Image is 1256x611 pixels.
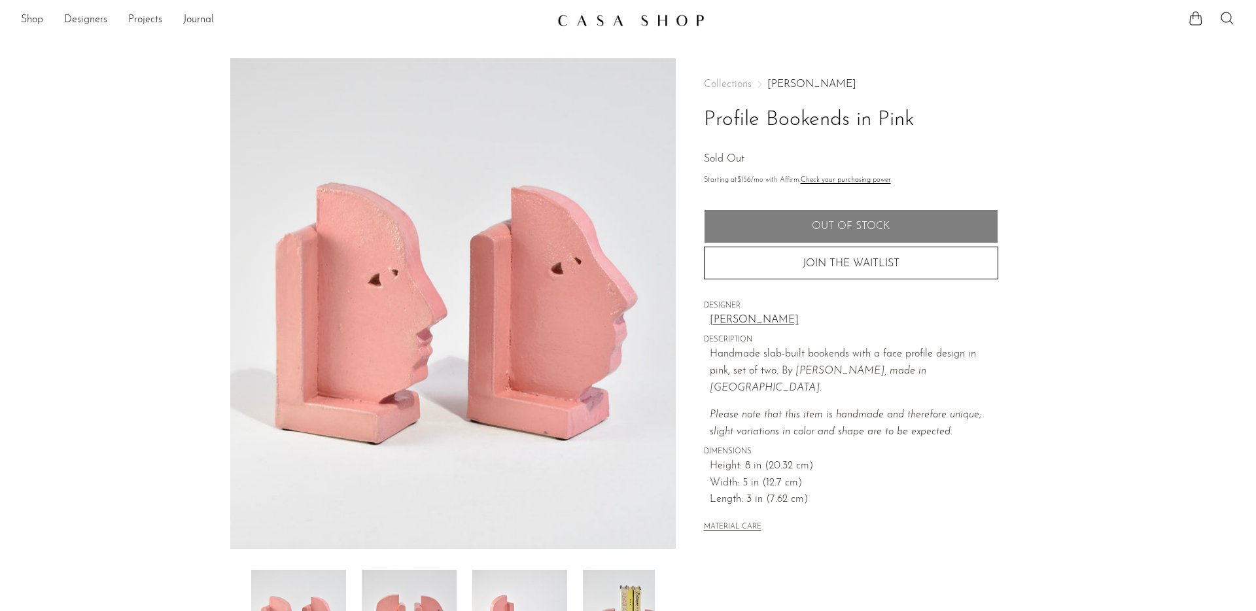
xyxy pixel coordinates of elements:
span: DESIGNER [704,300,998,312]
a: Shop [21,12,43,29]
span: DIMENSIONS [704,446,998,458]
span: Length: 3 in (7.62 cm) [710,491,998,508]
a: [PERSON_NAME] [767,79,856,90]
p: Starting at /mo with Affirm. [704,175,998,186]
span: Sold Out [704,154,744,164]
span: Collections [704,79,752,90]
em: Please note that this item is handmade and therefore unique; slight variations in color and shape... [710,410,981,437]
a: [PERSON_NAME] [710,312,998,329]
a: Projects [128,12,162,29]
h1: Profile Bookends in Pink [704,103,998,137]
button: JOIN THE WAITLIST [704,247,998,279]
span: Out of stock [812,220,890,233]
button: Add to cart [704,209,998,243]
img: Profile Bookends in Pink [230,58,676,549]
a: Designers [64,12,107,29]
em: y [PERSON_NAME], made in [GEOGRAPHIC_DATA]. [710,366,926,393]
a: Journal [183,12,214,29]
span: DESCRIPTION [704,334,998,346]
button: MATERIAL CARE [704,523,761,532]
a: Check your purchasing power - Learn more about Affirm Financing (opens in modal) [801,177,891,184]
span: Height: 8 in (20.32 cm) [710,458,998,475]
span: Width: 5 in (12.7 cm) [710,475,998,492]
ul: NEW HEADER MENU [21,9,547,31]
span: $156 [737,177,751,184]
nav: Desktop navigation [21,9,547,31]
nav: Breadcrumbs [704,79,998,90]
p: Handmade slab-built bookends with a face profile design in pink, set of two. B [710,346,998,396]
